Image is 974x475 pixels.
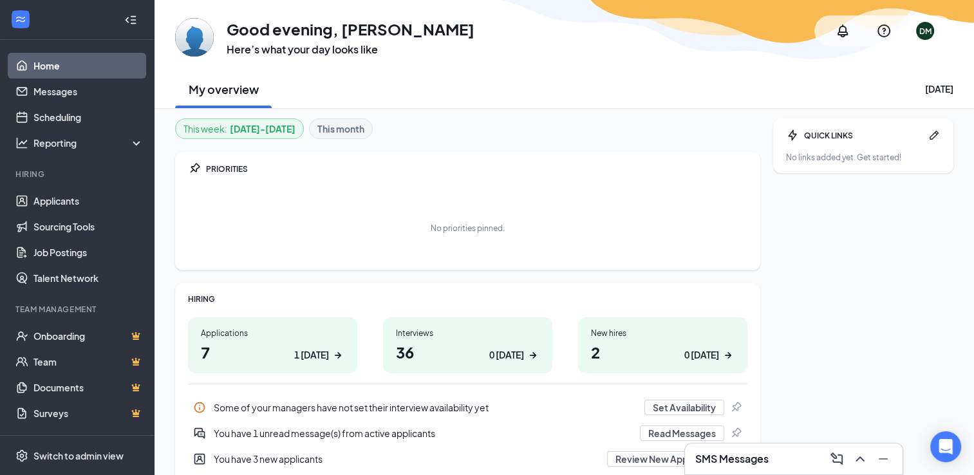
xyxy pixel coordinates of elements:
[188,420,747,446] div: You have 1 unread message(s) from active applicants
[578,317,747,373] a: New hires20 [DATE]ArrowRight
[695,452,769,466] h3: SMS Messages
[33,239,144,265] a: Job Postings
[201,341,344,363] h1: 7
[214,452,599,465] div: You have 3 new applicants
[928,129,941,142] svg: Pen
[607,451,724,467] button: Review New Applicants
[14,13,27,26] svg: WorkstreamLogo
[396,328,539,339] div: Interviews
[15,169,141,180] div: Hiring
[872,449,892,469] button: Minimize
[804,130,922,141] div: QUICK LINKS
[383,317,552,373] a: Interviews360 [DATE]ArrowRight
[33,449,124,462] div: Switch to admin view
[729,427,742,440] svg: Pin
[193,427,206,440] svg: DoubleChatActive
[644,400,724,415] button: Set Availability
[230,122,295,136] b: [DATE] - [DATE]
[786,129,799,142] svg: Bolt
[930,431,961,462] div: Open Intercom Messenger
[183,122,295,136] div: This week :
[640,425,724,441] button: Read Messages
[188,446,747,472] div: You have 3 new applicants
[396,341,539,363] h1: 36
[175,18,214,57] img: Dan Murphy
[227,18,474,40] h1: Good evening, [PERSON_NAME]
[188,317,357,373] a: Applications71 [DATE]ArrowRight
[188,420,747,446] a: DoubleChatActiveYou have 1 unread message(s) from active applicantsRead MessagesPin
[848,449,869,469] button: ChevronUp
[227,42,474,57] h3: Here’s what your day looks like
[591,328,735,339] div: New hires
[729,401,742,414] svg: Pin
[925,82,953,95] div: [DATE]
[33,136,144,149] div: Reporting
[33,79,144,104] a: Messages
[33,188,144,214] a: Applicants
[835,23,850,39] svg: Notifications
[317,122,364,136] b: This month
[332,349,344,362] svg: ArrowRight
[294,348,329,362] div: 1 [DATE]
[188,395,747,420] a: InfoSome of your managers have not set their interview availability yetSet AvailabilityPin
[829,451,845,467] svg: ComposeMessage
[684,348,719,362] div: 0 [DATE]
[33,323,144,349] a: OnboardingCrown
[786,152,941,163] div: No links added yet. Get started!
[201,328,344,339] div: Applications
[876,23,892,39] svg: QuestionInfo
[431,223,505,234] div: No priorities pinned.
[852,451,868,467] svg: ChevronUp
[15,136,28,149] svg: Analysis
[489,348,524,362] div: 0 [DATE]
[206,163,747,174] div: PRIORITIES
[33,265,144,291] a: Talent Network
[722,349,735,362] svg: ArrowRight
[876,451,891,467] svg: Minimize
[15,304,141,315] div: Team Management
[188,446,747,472] a: UserEntityYou have 3 new applicantsReview New ApplicantsPin
[919,26,932,37] div: DM
[33,349,144,375] a: TeamCrown
[33,104,144,130] a: Scheduling
[124,14,137,26] svg: Collapse
[193,401,206,414] svg: Info
[188,293,747,304] div: HIRING
[527,349,539,362] svg: ArrowRight
[15,449,28,462] svg: Settings
[189,81,259,97] h2: My overview
[33,375,144,400] a: DocumentsCrown
[188,395,747,420] div: Some of your managers have not set their interview availability yet
[591,341,735,363] h1: 2
[214,401,637,414] div: Some of your managers have not set their interview availability yet
[825,449,846,469] button: ComposeMessage
[214,427,632,440] div: You have 1 unread message(s) from active applicants
[188,162,201,175] svg: Pin
[33,53,144,79] a: Home
[33,214,144,239] a: Sourcing Tools
[33,400,144,426] a: SurveysCrown
[193,452,206,465] svg: UserEntity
